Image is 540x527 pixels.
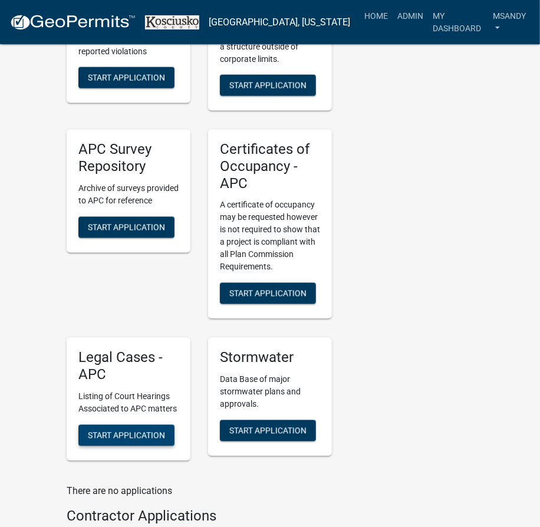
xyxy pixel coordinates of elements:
a: Home [360,5,393,27]
a: [GEOGRAPHIC_DATA], [US_STATE] [209,12,350,32]
a: msandy [488,5,531,39]
span: Start Application [229,426,307,436]
button: Start Application [220,75,316,96]
a: Admin [393,5,428,27]
span: Start Application [88,222,165,232]
button: Start Application [220,283,316,304]
p: Used to register and track reported violations [78,33,179,58]
p: Listing of Court Hearings Associated to APC matters [78,391,179,416]
h5: Legal Cases - APC [78,350,179,384]
h5: APC Survey Repository [78,141,179,176]
button: Start Application [78,425,174,446]
p: A certificate of occupancy may be requested however is not required to show that a project is com... [220,199,320,274]
button: Start Application [220,420,316,442]
h5: Stormwater [220,350,320,367]
span: Start Application [229,80,307,90]
h5: Certificates of Occupancy - APC [220,141,320,192]
p: Archive of surveys provided to APC for reference [78,183,179,207]
button: Start Application [78,217,174,238]
h4: Contractor Applications [67,508,332,525]
img: Kosciusko County, Indiana [145,15,199,29]
span: Start Application [88,430,165,440]
a: My Dashboard [428,5,488,39]
span: Start Application [229,289,307,298]
span: Start Application [88,73,165,82]
p: There are no applications [67,485,332,499]
button: Start Application [78,67,174,88]
p: Data Base of major stormwater plans and approvals. [220,374,320,411]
